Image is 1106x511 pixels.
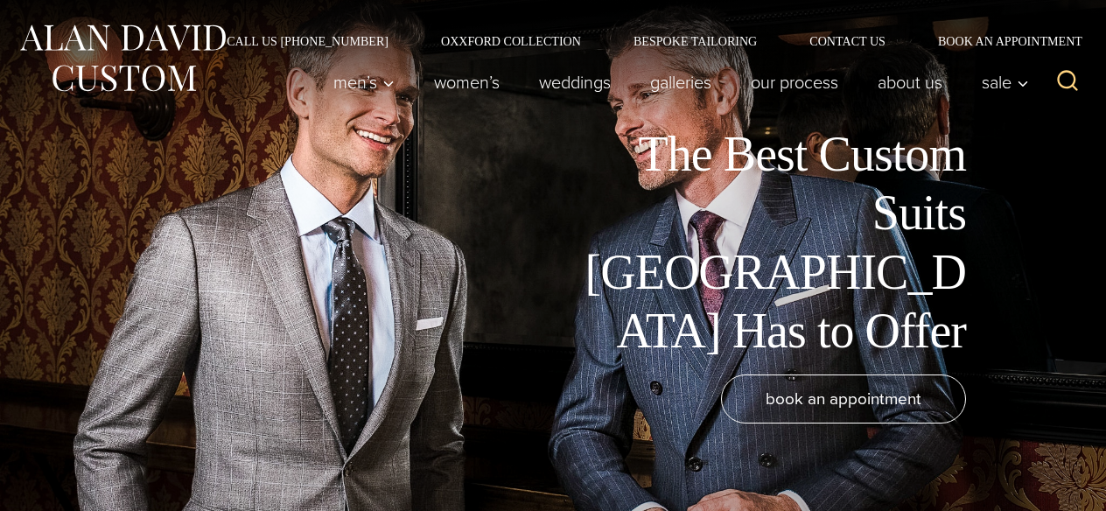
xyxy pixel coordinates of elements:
a: About Us [858,65,962,100]
a: Contact Us [783,35,912,47]
a: Oxxford Collection [415,35,607,47]
a: Book an Appointment [912,35,1088,47]
a: weddings [520,65,631,100]
nav: Primary Navigation [314,65,1039,100]
a: book an appointment [721,374,966,423]
img: Alan David Custom [17,19,227,97]
span: Men’s [333,73,395,91]
button: View Search Form [1046,61,1088,103]
span: book an appointment [766,386,921,411]
a: Bespoke Tailoring [607,35,783,47]
span: Sale [982,73,1029,91]
a: Women’s [415,65,520,100]
a: Galleries [631,65,731,100]
a: Call Us [PHONE_NUMBER] [200,35,415,47]
h1: The Best Custom Suits [GEOGRAPHIC_DATA] Has to Offer [572,125,966,360]
a: Our Process [731,65,858,100]
nav: Secondary Navigation [200,35,1088,47]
